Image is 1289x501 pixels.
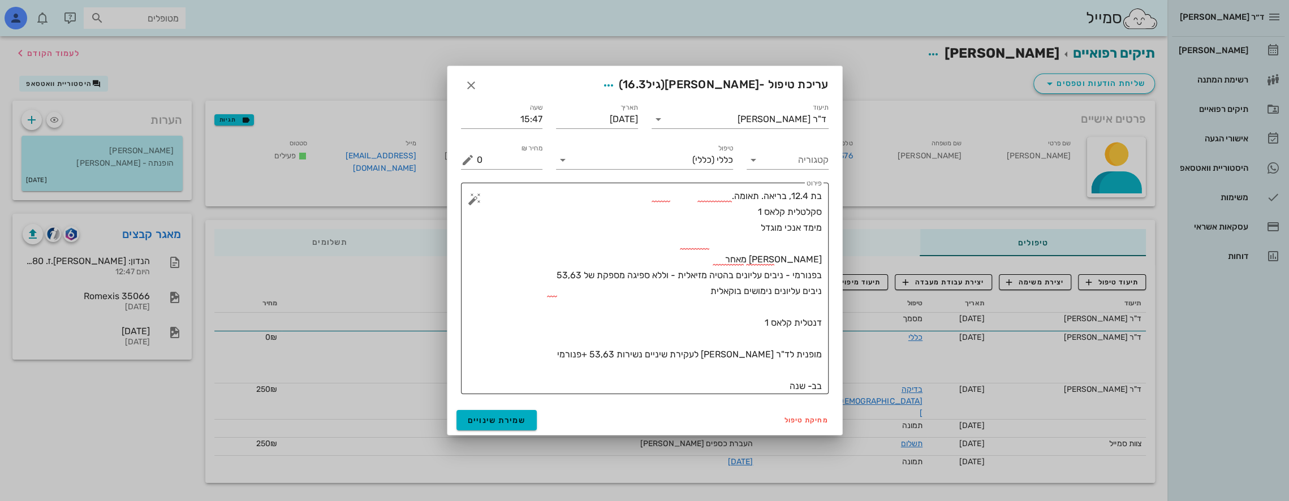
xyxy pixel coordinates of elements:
[530,103,543,112] label: שעה
[461,153,475,167] button: מחיר ₪ appended action
[619,77,665,91] span: (גיל )
[717,155,733,165] span: כללי
[623,77,646,91] span: 16.3
[598,75,829,96] span: עריכת טיפול -
[521,144,543,153] label: מחיר ₪
[718,144,733,153] label: טיפול
[813,103,829,112] label: תיעוד
[665,77,759,91] span: [PERSON_NAME]
[468,416,526,425] span: שמירת שינויים
[652,110,829,128] div: תיעודד"ר [PERSON_NAME]
[780,412,833,428] button: מחיקת טיפול
[784,416,829,424] span: מחיקת טיפול
[738,114,826,124] div: ד"ר [PERSON_NAME]
[456,410,537,430] button: שמירת שינויים
[692,155,714,165] span: (כללי)
[620,103,638,112] label: תאריך
[807,179,822,188] label: פירוט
